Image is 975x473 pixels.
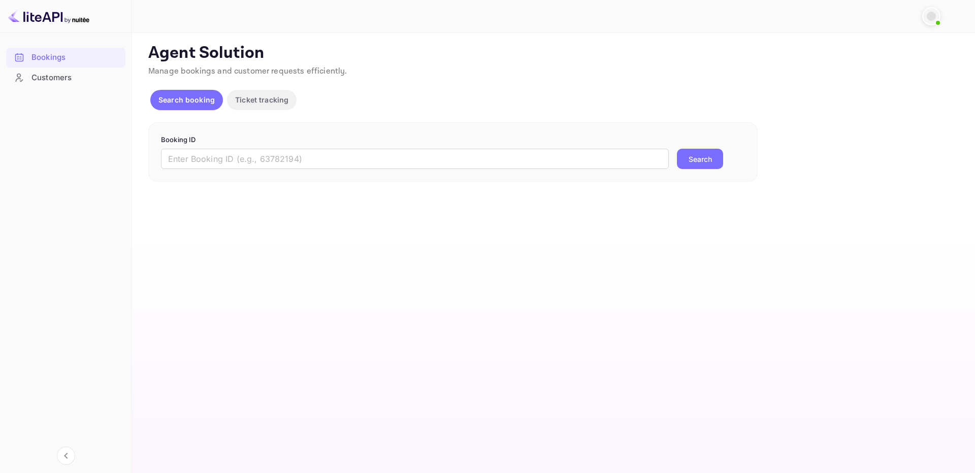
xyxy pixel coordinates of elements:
[161,149,669,169] input: Enter Booking ID (e.g., 63782194)
[148,66,347,77] span: Manage bookings and customer requests efficiently.
[6,48,125,67] div: Bookings
[6,48,125,66] a: Bookings
[6,68,125,87] a: Customers
[57,447,75,465] button: Collapse navigation
[31,72,120,84] div: Customers
[677,149,723,169] button: Search
[148,43,957,63] p: Agent Solution
[31,52,120,63] div: Bookings
[161,135,745,145] p: Booking ID
[235,94,288,105] p: Ticket tracking
[6,68,125,88] div: Customers
[8,8,89,24] img: LiteAPI logo
[158,94,215,105] p: Search booking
